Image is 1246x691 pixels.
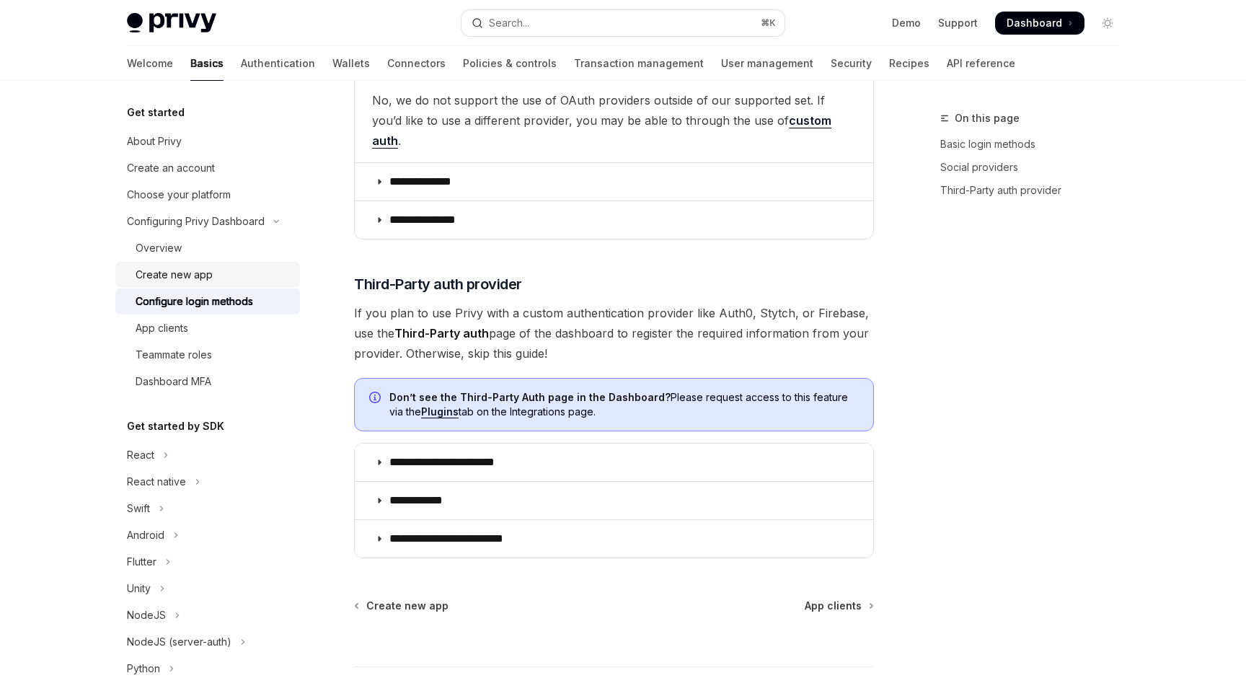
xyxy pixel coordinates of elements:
span: Dashboard [1007,16,1062,30]
button: Toggle NodeJS section [115,602,300,628]
button: Toggle NodeJS (server-auth) section [115,629,300,655]
strong: Don’t see the Third-Party Auth page in the Dashboard? [389,391,671,403]
div: Flutter [127,553,156,571]
a: Basics [190,46,224,81]
a: Authentication [241,46,315,81]
button: Toggle Python section [115,656,300,682]
strong: Third-Party auth [394,326,489,340]
div: Python [127,660,160,677]
a: Teammate roles [115,342,300,368]
a: Basic login methods [940,133,1131,156]
div: Create new app [136,266,213,283]
a: Transaction management [574,46,704,81]
h5: Get started [127,104,185,121]
div: Configure login methods [136,293,253,310]
span: App clients [805,599,862,613]
button: Toggle Flutter section [115,549,300,575]
button: Toggle React section [115,442,300,468]
div: Search... [489,14,529,32]
button: Toggle Unity section [115,576,300,602]
div: NodeJS (server-auth) [127,633,231,651]
span: Please request access to this feature via the tab on the Integrations page. [389,390,859,419]
a: App clients [805,599,872,613]
img: light logo [127,13,216,33]
a: Social providers [940,156,1131,179]
button: Toggle React native section [115,469,300,495]
div: Unity [127,580,151,597]
a: API reference [947,46,1015,81]
a: Create new app [355,599,449,613]
svg: Info [369,392,384,406]
button: Toggle Android section [115,522,300,548]
h5: Get started by SDK [127,418,224,435]
a: Policies & controls [463,46,557,81]
button: Toggle dark mode [1096,12,1119,35]
span: On this page [955,110,1020,127]
button: Toggle Swift section [115,496,300,521]
div: NodeJS [127,607,166,624]
span: If you plan to use Privy with a custom authentication provider like Auth0, Stytch, or Firebase, u... [354,303,874,364]
span: Create new app [366,599,449,613]
button: Toggle Configuring Privy Dashboard section [115,208,300,234]
div: Swift [127,500,150,517]
span: No, we do not support the use of OAuth providers outside of our supported set. If you’d like to u... [372,90,856,151]
a: Choose your platform [115,182,300,208]
span: ⌘ K [761,17,776,29]
div: Create an account [127,159,215,177]
a: Welcome [127,46,173,81]
a: Create new app [115,262,300,288]
div: React native [127,473,186,490]
a: About Privy [115,128,300,154]
a: Connectors [387,46,446,81]
a: Security [831,46,872,81]
a: Third-Party auth provider [940,179,1131,202]
a: Wallets [332,46,370,81]
div: App clients [136,320,188,337]
div: Teammate roles [136,346,212,364]
div: Choose your platform [127,186,231,203]
a: Create an account [115,155,300,181]
div: React [127,446,154,464]
a: Configure login methods [115,289,300,314]
a: User management [721,46,813,81]
a: Plugins [421,405,459,418]
a: Support [938,16,978,30]
a: Dashboard MFA [115,369,300,395]
div: Overview [136,239,182,257]
div: Android [127,527,164,544]
a: Recipes [889,46,929,81]
a: Demo [892,16,921,30]
a: Dashboard [995,12,1084,35]
div: Dashboard MFA [136,373,211,390]
div: About Privy [127,133,182,150]
div: Configuring Privy Dashboard [127,213,265,230]
span: Third-Party auth provider [354,274,522,294]
a: Overview [115,235,300,261]
a: App clients [115,315,300,341]
button: Open search [461,10,785,36]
